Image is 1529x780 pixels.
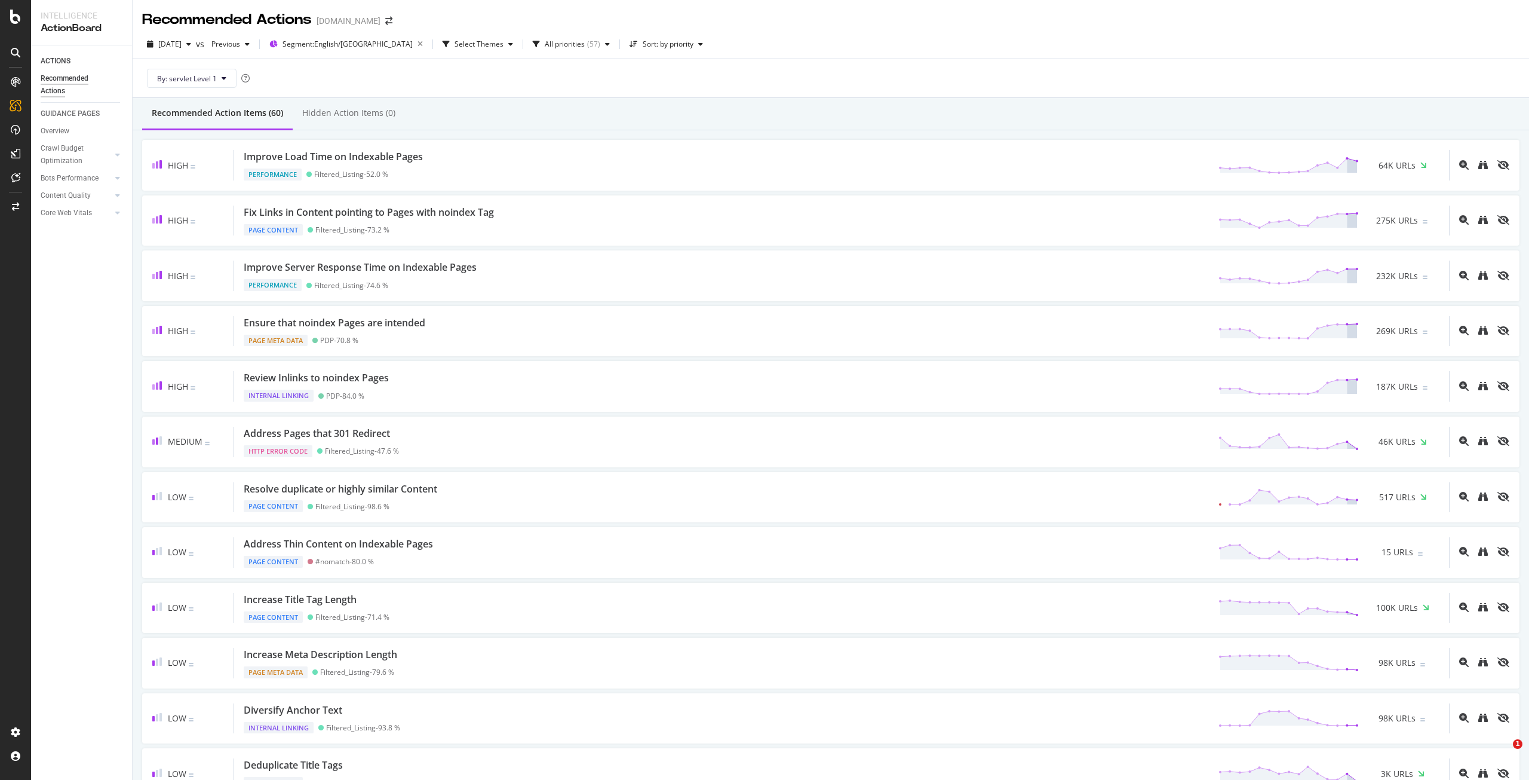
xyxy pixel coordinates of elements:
div: Content Quality [41,189,91,202]
img: Equal [191,386,195,390]
span: High [168,325,188,337]
img: Equal [191,331,195,334]
a: binoculars [1478,436,1488,447]
div: Filtered_Listing - 79.6 % [320,668,394,677]
a: Overview [41,125,124,137]
div: Page Meta Data [244,666,308,678]
div: magnifying-glass-plus [1459,436,1469,446]
img: Equal [1420,663,1425,666]
div: Performance [244,279,302,291]
a: binoculars [1478,712,1488,724]
div: magnifying-glass-plus [1459,381,1469,391]
iframe: Intercom live chat [1488,739,1517,768]
span: Low [168,602,186,613]
div: Intelligence [41,10,122,22]
span: 98K URLs [1378,712,1416,724]
div: binoculars [1478,215,1488,225]
div: binoculars [1478,602,1488,612]
div: eye-slash [1497,602,1509,612]
div: magnifying-glass-plus [1459,326,1469,335]
div: eye-slash [1497,547,1509,556]
div: binoculars [1478,769,1488,778]
a: binoculars [1478,160,1488,171]
div: binoculars [1478,492,1488,501]
div: binoculars [1478,436,1488,446]
a: Core Web Vitals [41,207,112,219]
span: 275K URLs [1376,215,1418,227]
div: #nomatch - 80.0 % [315,557,374,566]
div: Filtered_Listing - 93.8 % [326,723,400,732]
span: Low [168,546,186,558]
img: Equal [191,276,195,279]
span: 3K URLs [1381,768,1413,780]
a: GUIDANCE PAGES [41,108,124,120]
div: binoculars [1478,713,1488,723]
div: Diversify Anchor Text [244,703,342,717]
span: By: servlet Level 1 [157,74,217,84]
img: Equal [1423,276,1427,279]
button: [DATE] [142,35,196,54]
div: Address Pages that 301 Redirect [244,427,390,441]
span: Low [168,657,186,668]
div: eye-slash [1497,215,1509,225]
div: eye-slash [1497,769,1509,778]
div: Fix Links in Content pointing to Pages with noindex Tag [244,206,494,219]
span: 517 URLs [1379,491,1416,503]
span: High [168,160,188,171]
img: Equal [205,442,210,445]
div: Page Content [244,224,303,236]
span: 98K URLs [1378,657,1416,669]
a: Recommended Actions [41,72,124,97]
div: magnifying-glass-plus [1459,492,1469,501]
div: eye-slash [1497,436,1509,446]
span: 232K URLs [1376,270,1418,282]
img: Equal [1418,552,1423,556]
button: Sort: by priority [625,35,708,54]
div: binoculars [1478,657,1488,667]
button: Select Themes [438,35,518,54]
span: Previous [207,39,240,49]
div: ( 57 ) [587,41,600,48]
div: Internal Linking [244,390,314,402]
div: Filtered_Listing - 73.2 % [315,225,389,234]
div: Crawl Budget Optimization [41,142,103,167]
div: eye-slash [1497,492,1509,501]
a: binoculars [1478,270,1488,282]
span: Segment: English/[GEOGRAPHIC_DATA] [283,39,413,49]
div: Increase Meta Description Length [244,648,397,662]
div: magnifying-glass-plus [1459,657,1469,667]
a: Bots Performance [41,172,112,185]
button: Previous [207,35,254,54]
span: High [168,270,188,282]
div: magnifying-glass-plus [1459,713,1469,723]
div: Sort: by priority [643,41,693,48]
div: eye-slash [1497,160,1509,170]
div: binoculars [1478,547,1488,556]
div: Page Meta Data [244,335,308,347]
img: Equal [189,497,194,500]
div: Performance [244,169,302,181]
div: Internal Linking [244,722,314,734]
button: By: servlet Level 1 [147,69,237,88]
a: binoculars [1478,657,1488,668]
div: ActionBoard [41,22,122,35]
img: Equal [1423,220,1427,224]
div: Ensure that noindex Pages are intended [244,316,425,330]
div: binoculars [1478,160,1488,170]
div: magnifying-glass-plus [1459,271,1469,280]
div: magnifying-glass-plus [1459,215,1469,225]
span: vs [196,38,207,50]
div: Overview [41,125,69,137]
span: 1 [1513,739,1522,749]
div: magnifying-glass-plus [1459,160,1469,170]
div: Filtered_Listing - 98.6 % [315,502,389,511]
div: Improve Load Time on Indexable Pages [244,150,423,164]
div: eye-slash [1497,271,1509,280]
img: Equal [189,663,194,666]
div: Select Themes [455,41,503,48]
span: 2025 Aug. 1st [158,39,182,49]
div: Bots Performance [41,172,99,185]
a: ACTIONS [41,55,124,68]
div: magnifying-glass-plus [1459,602,1469,612]
img: Equal [189,773,194,777]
